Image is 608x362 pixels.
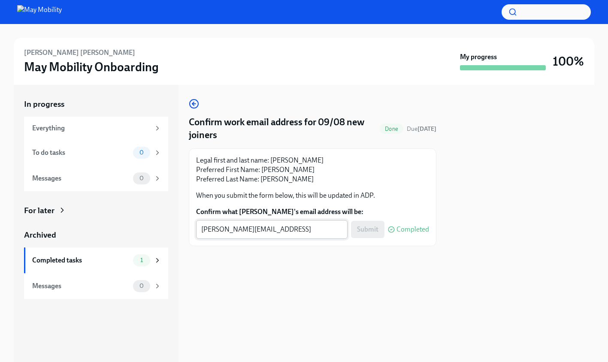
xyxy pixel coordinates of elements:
a: Completed tasks1 [24,247,168,273]
div: For later [24,205,54,216]
label: Confirm what [PERSON_NAME]'s email address will be: [196,207,429,217]
span: Done [380,126,403,132]
span: Completed [396,226,429,233]
span: 0 [134,283,149,289]
h3: 100% [553,54,584,69]
div: Messages [32,174,130,183]
span: 1 [135,257,148,263]
h3: May Mobility Onboarding [24,59,159,75]
strong: My progress [460,52,497,62]
span: September 1st, 2025 09:00 [407,125,436,133]
span: Due [407,125,436,133]
img: May Mobility [17,5,62,19]
p: When you submit the form below, this will be updated in ADP. [196,191,429,200]
div: Completed tasks [32,256,130,265]
div: Messages [32,281,130,291]
a: Everything [24,117,168,140]
div: Everything [32,124,150,133]
a: To do tasks0 [24,140,168,166]
textarea: [PERSON_NAME][EMAIL_ADDRESS][PERSON_NAME][DOMAIN_NAME] [201,224,342,235]
span: 0 [134,175,149,181]
a: Messages0 [24,166,168,191]
a: Archived [24,229,168,241]
strong: [DATE] [417,125,436,133]
h4: Confirm work email address for 09/08 new joiners [189,116,376,142]
a: Messages0 [24,273,168,299]
p: Legal first and last name: [PERSON_NAME] Preferred First Name: [PERSON_NAME] Preferred Last Name:... [196,156,429,184]
h6: [PERSON_NAME] [PERSON_NAME] [24,48,135,57]
a: In progress [24,99,168,110]
span: 0 [134,149,149,156]
div: To do tasks [32,148,130,157]
a: For later [24,205,168,216]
